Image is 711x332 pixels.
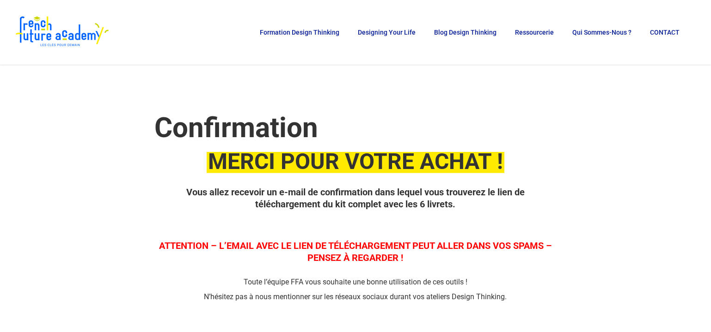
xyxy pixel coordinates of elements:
a: Blog Design Thinking [429,29,501,36]
span: ATTENTION – L’EMAIL AVEC LE LIEN DE TÉLÉCHARGEMENT PEUT ALLER DANS VOS SPAMS – PENSEZ À REGARDER ! [159,240,552,263]
a: Formation Design Thinking [255,29,344,36]
a: Ressourcerie [510,29,558,36]
a: Qui sommes-nous ? [568,29,636,36]
span: Blog Design Thinking [434,29,496,36]
span: Ressourcerie [515,29,554,36]
strong: Vous allez recevoir un e-mail de confirmation dans lequel vous trouverez le lien de téléchargemen... [186,187,525,210]
img: French Future Academy [13,14,110,51]
span: Qui sommes-nous ? [572,29,631,36]
h1: Confirmation [154,111,557,145]
span: CONTACT [650,29,680,36]
p: Toute l’équipe FFA vous souhaite une bonne utilisation de ces outils ! N’hésitez pas à nous menti... [154,275,557,304]
a: Designing Your Life [353,29,420,36]
a: CONTACT [645,29,684,36]
span: Formation Design Thinking [260,29,339,36]
em: MERCI POUR VOTRE ACHAT ! [207,148,504,175]
span: Designing Your Life [358,29,416,36]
